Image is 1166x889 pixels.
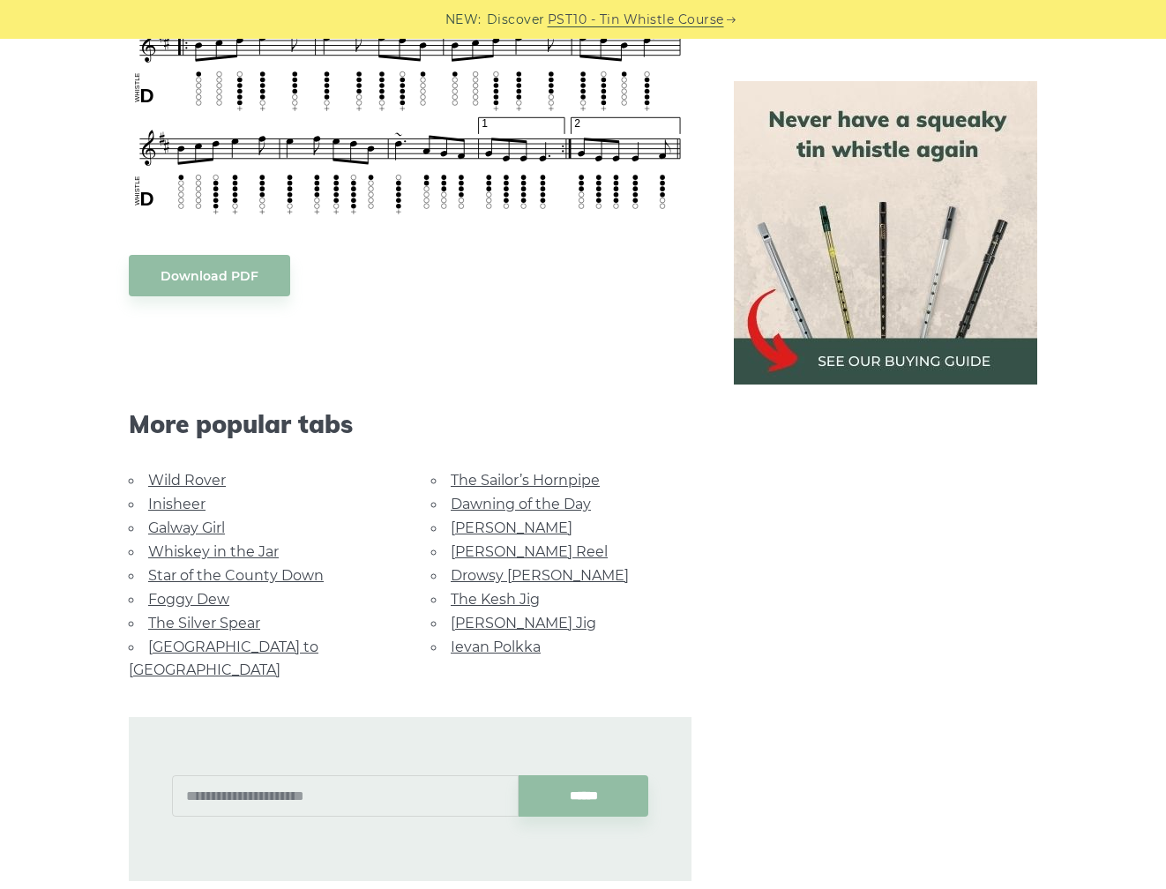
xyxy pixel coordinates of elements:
a: [PERSON_NAME] Reel [451,543,608,560]
a: Download PDF [129,255,290,296]
span: NEW: [445,10,482,30]
a: [PERSON_NAME] [451,519,572,536]
a: Foggy Dew [148,591,229,608]
a: Drowsy [PERSON_NAME] [451,567,629,584]
a: Wild Rover [148,472,226,489]
a: Ievan Polkka [451,639,541,655]
a: Star of the County Down [148,567,324,584]
a: The Silver Spear [148,615,260,631]
a: [PERSON_NAME] Jig [451,615,596,631]
a: Dawning of the Day [451,496,591,512]
span: Discover [487,10,545,30]
span: More popular tabs [129,409,691,439]
a: Whiskey in the Jar [148,543,279,560]
a: PST10 - Tin Whistle Course [548,10,724,30]
a: The Sailor’s Hornpipe [451,472,600,489]
a: The Kesh Jig [451,591,540,608]
a: [GEOGRAPHIC_DATA] to [GEOGRAPHIC_DATA] [129,639,318,678]
a: Inisheer [148,496,206,512]
a: Galway Girl [148,519,225,536]
img: tin whistle buying guide [734,81,1037,385]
